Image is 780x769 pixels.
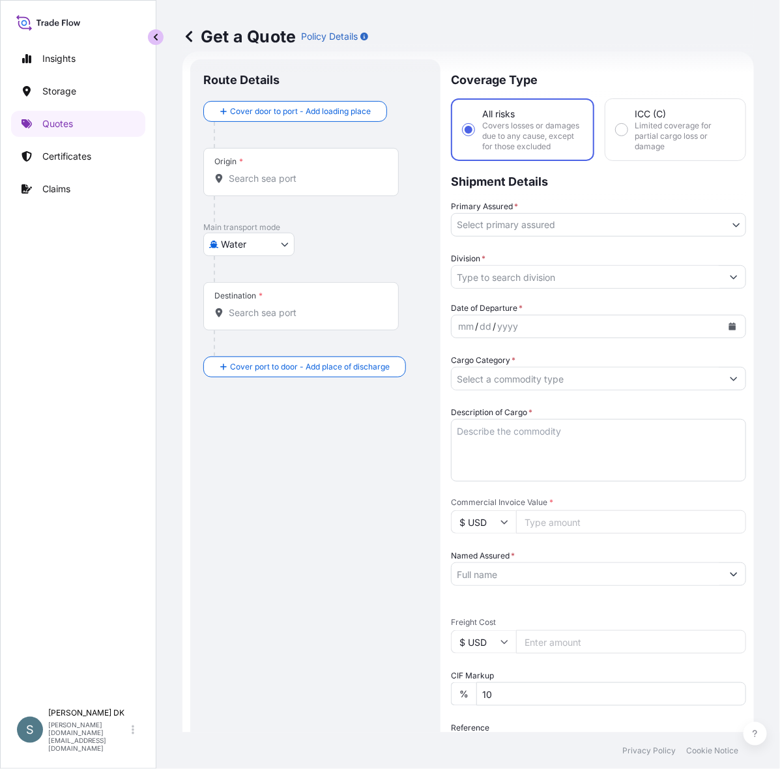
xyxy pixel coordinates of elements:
input: Full name [452,562,722,586]
a: Privacy Policy [622,746,676,756]
span: Primary Assured [451,200,518,213]
a: Claims [11,176,145,202]
p: Shipment Details [451,161,746,200]
div: month, [457,319,475,334]
input: Enter percentage [476,682,746,706]
span: All risks [482,108,515,121]
div: year, [496,319,519,334]
p: [PERSON_NAME] DK [48,708,129,718]
input: Type amount [516,510,746,534]
span: S [26,723,34,736]
input: Origin [229,172,383,185]
input: Select a commodity type [452,367,722,390]
span: Commercial Invoice Value [451,497,746,508]
p: Quotes [42,117,73,130]
div: % [451,682,476,706]
button: Select primary assured [451,213,746,237]
p: Storage [42,85,76,98]
p: Get a Quote [182,26,296,47]
input: Enter amount [516,630,746,654]
span: Water [221,238,246,251]
label: Cargo Category [451,354,515,367]
button: Calendar [722,316,743,337]
button: Show suggestions [722,562,745,586]
label: Division [451,252,485,265]
div: / [493,319,496,334]
button: Show suggestions [722,367,745,390]
input: Destination [229,306,383,319]
button: Cover door to port - Add loading place [203,101,387,122]
div: Origin [214,156,243,167]
span: Select primary assured [457,218,555,231]
div: day, [478,319,493,334]
label: Reference [451,721,489,734]
span: Date of Departure [451,302,523,315]
button: Cover port to door - Add place of discharge [203,356,406,377]
span: Cover port to door - Add place of discharge [230,360,390,373]
div: Destination [214,291,263,301]
a: Cookie Notice [686,746,738,756]
input: Type to search division [452,265,722,289]
span: ICC (C) [635,108,667,121]
span: Limited coverage for partial cargo loss or damage [635,121,736,152]
p: Policy Details [301,30,358,43]
p: Main transport mode [203,222,427,233]
p: Insights [42,52,76,65]
a: Certificates [11,143,145,169]
div: / [475,319,478,334]
p: Route Details [203,72,280,88]
p: [PERSON_NAME][DOMAIN_NAME][EMAIL_ADDRESS][DOMAIN_NAME] [48,721,129,752]
p: Certificates [42,150,91,163]
p: Coverage Type [451,59,746,98]
span: Freight Cost [451,617,746,628]
label: Description of Cargo [451,406,532,419]
label: CIF Markup [451,669,494,682]
button: Show suggestions [722,265,745,289]
input: ICC (C)Limited coverage for partial cargo loss or damage [616,124,628,136]
span: Covers losses or damages due to any cause, except for those excluded [482,121,583,152]
a: Insights [11,46,145,72]
span: Cover door to port - Add loading place [230,105,371,118]
button: Select transport [203,233,295,256]
p: Claims [42,182,70,196]
a: Storage [11,78,145,104]
label: Named Assured [451,549,515,562]
input: All risksCovers losses or damages due to any cause, except for those excluded [463,124,474,136]
a: Quotes [11,111,145,137]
